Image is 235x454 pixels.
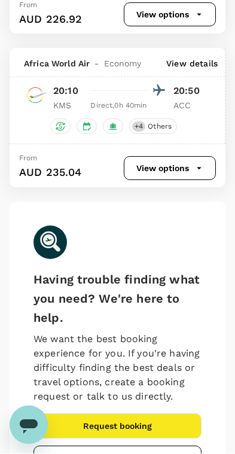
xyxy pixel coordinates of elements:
span: From [19,154,38,163]
img: AW [24,84,48,108]
p: KMS [53,100,83,112]
p: 20:10 [53,84,78,99]
p: 20:50 [173,84,203,99]
p: View details [166,58,218,70]
button: View options [124,157,216,181]
button: Request booking [33,414,202,439]
span: Africa World Air [24,58,90,70]
span: Economy [104,58,142,70]
span: Others [143,122,176,132]
p: We want the best booking experience for you. If you're having difficulty finding the best deals o... [33,333,202,404]
span: From [19,1,38,10]
iframe: Button to launch messaging window [10,406,48,444]
h6: Having trouble finding what you need? We're here to help. [33,270,202,328]
button: View options [124,3,216,27]
div: +4Others [129,119,177,135]
span: + 4 [132,122,145,132]
span: - [90,58,103,70]
p: AUD 235.04 [19,165,82,181]
div: Direct , 0h 40min [90,100,147,112]
p: AUD 226.92 [19,12,83,28]
p: ACC [173,100,203,112]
